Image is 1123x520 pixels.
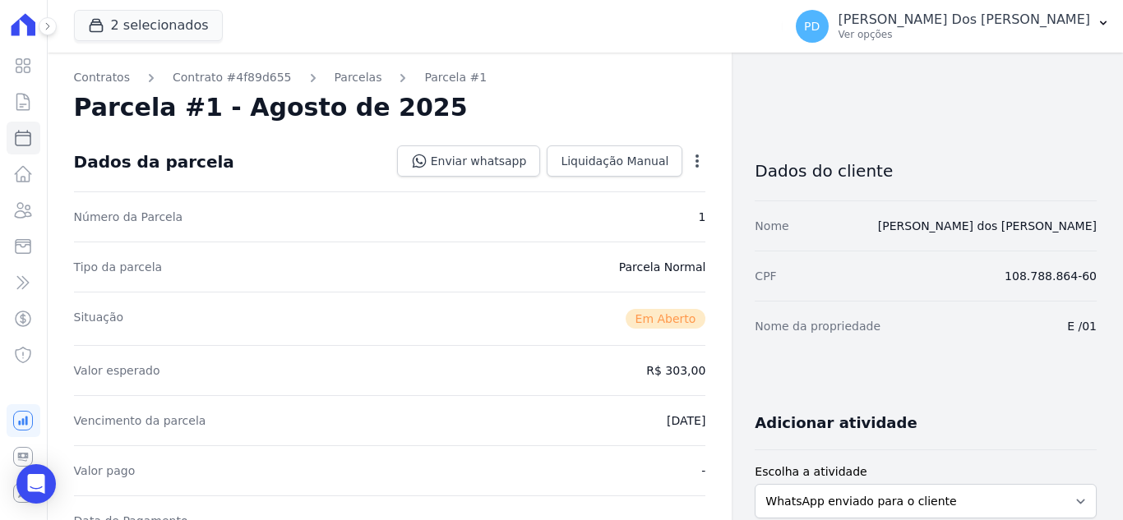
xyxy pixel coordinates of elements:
[804,21,820,32] span: PD
[878,219,1097,232] a: [PERSON_NAME] dos [PERSON_NAME]
[755,413,917,433] h3: Adicionar atividade
[755,218,788,234] dt: Nome
[561,153,668,169] span: Liquidação Manual
[626,309,706,329] span: Em Aberto
[397,145,541,177] a: Enviar whatsapp
[16,464,56,504] div: Open Intercom Messenger
[547,145,682,177] a: Liquidação Manual
[646,362,705,379] dd: R$ 303,00
[74,309,124,329] dt: Situação
[74,209,183,225] dt: Número da Parcela
[755,268,776,284] dt: CPF
[1005,268,1097,284] dd: 108.788.864-60
[424,69,487,86] a: Parcela #1
[755,463,1097,481] label: Escolha a atividade
[74,362,160,379] dt: Valor esperado
[173,69,292,86] a: Contrato #4f89d655
[783,3,1123,49] button: PD [PERSON_NAME] Dos [PERSON_NAME] Ver opções
[667,412,705,429] dd: [DATE]
[74,10,223,41] button: 2 selecionados
[839,12,1090,28] p: [PERSON_NAME] Dos [PERSON_NAME]
[619,259,706,275] dd: Parcela Normal
[74,412,206,429] dt: Vencimento da parcela
[701,462,705,479] dd: -
[335,69,382,86] a: Parcelas
[755,161,1097,181] h3: Dados do cliente
[74,69,130,86] a: Contratos
[1067,318,1097,334] dd: E /01
[755,318,880,334] dt: Nome da propriedade
[74,259,163,275] dt: Tipo da parcela
[839,28,1090,41] p: Ver opções
[74,152,234,172] div: Dados da parcela
[698,209,705,225] dd: 1
[74,93,468,122] h2: Parcela #1 - Agosto de 2025
[74,69,706,86] nav: Breadcrumb
[74,462,136,479] dt: Valor pago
